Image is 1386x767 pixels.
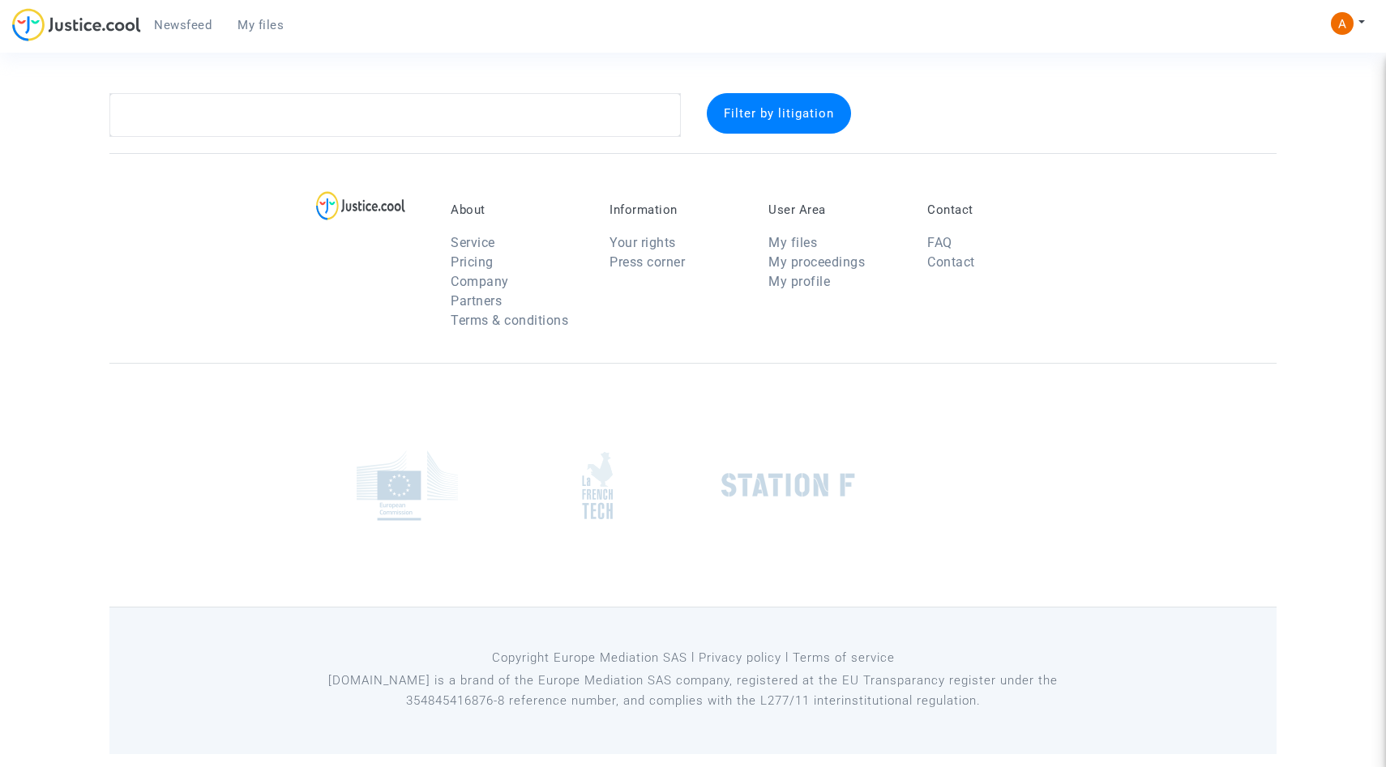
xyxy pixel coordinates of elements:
[927,202,1062,217] p: Contact
[768,202,903,217] p: User Area
[451,235,495,250] a: Service
[768,235,817,250] a: My files
[357,450,458,521] img: europe_commision.png
[768,274,830,289] a: My profile
[12,8,141,41] img: jc-logo.svg
[721,473,855,497] img: stationf.png
[451,254,494,270] a: Pricing
[610,254,685,270] a: Press corner
[451,313,568,328] a: Terms & conditions
[316,191,406,220] img: logo-lg.svg
[451,202,585,217] p: About
[225,13,297,37] a: My files
[610,202,744,217] p: Information
[927,235,952,250] a: FAQ
[724,106,834,121] span: Filter by litigation
[141,13,225,37] a: Newsfeed
[451,293,502,309] a: Partners
[610,235,676,250] a: Your rights
[582,451,613,520] img: french_tech.png
[451,274,509,289] a: Company
[154,18,212,32] span: Newsfeed
[324,648,1063,668] p: Copyright Europe Mediation SAS l Privacy policy l Terms of service
[1331,12,1354,35] img: ACg8ocKVT9zOMzNaKO6PaRkgDqk03EFHy1P5Y5AL6ZaxNjCEAprSaQ=s96-c
[324,671,1063,711] p: [DOMAIN_NAME] is a brand of the Europe Mediation SAS company, registered at the EU Transparancy r...
[237,18,284,32] span: My files
[927,254,975,270] a: Contact
[768,254,865,270] a: My proceedings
